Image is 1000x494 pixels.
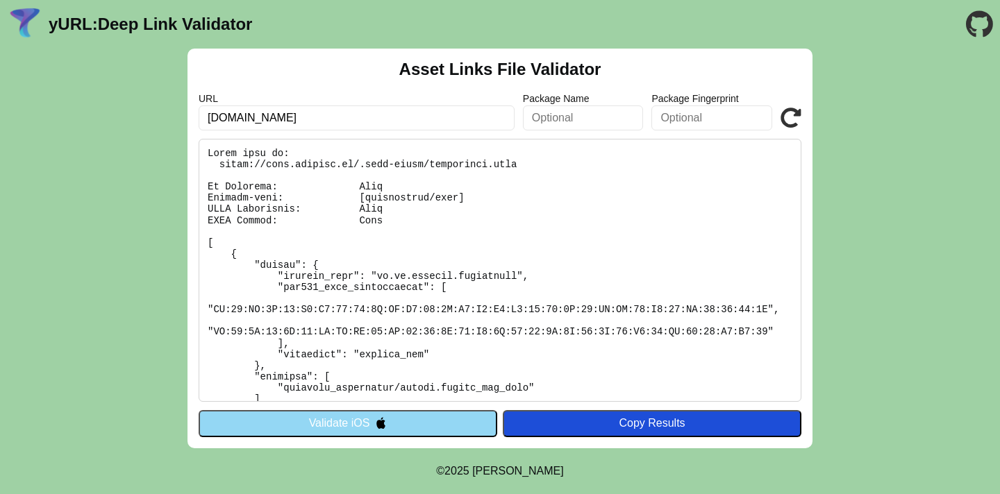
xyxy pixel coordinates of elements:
pre: Lorem ipsu do: sitam://cons.adipisc.el/.sedd-eiusm/temporinci.utla Et Dolorema: Aliq Enimadm-veni... [199,139,801,402]
div: Copy Results [510,417,794,429]
input: Optional [523,105,644,130]
a: yURL:Deep Link Validator [49,15,252,34]
input: Required [199,105,515,130]
a: Michael Ibragimchayev's Personal Site [472,465,564,477]
button: Copy Results [503,410,801,436]
span: 2025 [444,465,469,477]
img: appleIcon.svg [375,417,387,429]
footer: © [436,448,563,494]
label: Package Name [523,93,644,104]
h2: Asset Links File Validator [399,60,601,79]
label: URL [199,93,515,104]
button: Validate iOS [199,410,497,436]
input: Optional [651,105,772,130]
label: Package Fingerprint [651,93,772,104]
img: yURL Logo [7,6,43,42]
